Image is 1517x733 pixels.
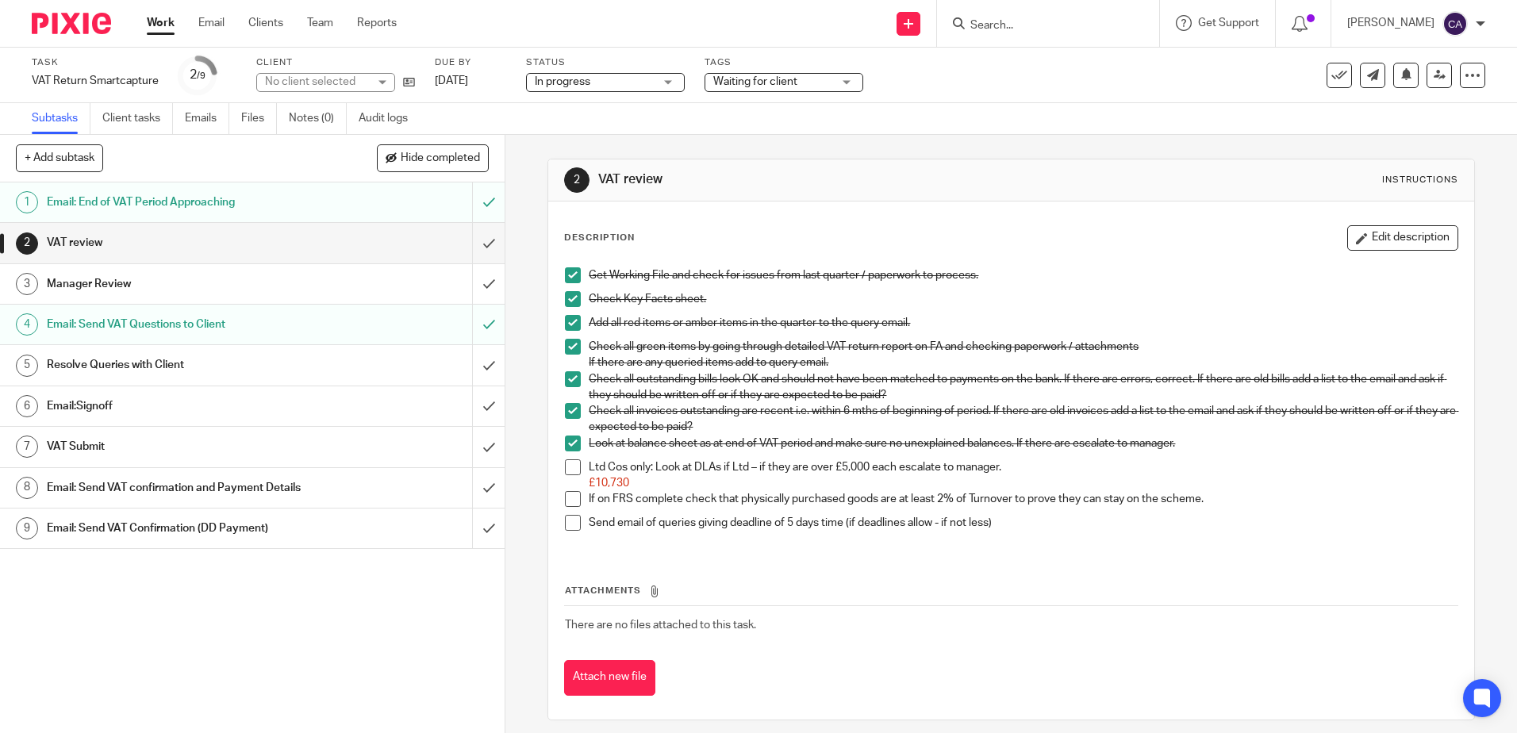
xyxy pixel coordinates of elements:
a: Audit logs [359,103,420,134]
p: Ltd Cos only: Look at DLAs if Ltd – if they are over £5,000 each escalate to manager. [589,459,1457,475]
div: 2 [16,232,38,255]
p: [PERSON_NAME] [1347,15,1434,31]
div: 5 [16,355,38,377]
p: Check all invoices outstanding are recent i.e. within 6 mths of beginning of period. If there are... [589,403,1457,436]
h1: Resolve Queries with Client [47,353,320,377]
a: Clients [248,15,283,31]
p: Check all outstanding bills look OK and should not have been matched to payments on the bank. If ... [589,371,1457,404]
a: Notes (0) [289,103,347,134]
div: 2 [564,167,590,193]
span: Get Support [1198,17,1259,29]
label: Tags [705,56,863,69]
a: Client tasks [102,103,173,134]
a: Work [147,15,175,31]
h1: Email: End of VAT Period Approaching [47,190,320,214]
span: Hide completed [401,152,480,165]
p: If there are any queried items add to query email. [589,355,1457,370]
span: There are no files attached to this task. [565,620,756,631]
label: Status [526,56,685,69]
span: [DATE] [435,75,468,86]
button: Attach new file [564,660,655,696]
h1: Email: Send VAT confirmation and Payment Details [47,476,320,500]
small: /9 [197,71,205,80]
h1: Manager Review [47,272,320,296]
label: Task [32,56,159,69]
button: Edit description [1347,225,1458,251]
a: Team [307,15,333,31]
p: If on FRS complete check that physically purchased goods are at least 2% of Turnover to prove the... [589,491,1457,507]
h1: VAT review [47,231,320,255]
p: Look at balance sheet as at end of VAT period and make sure no unexplained balances. If there are... [589,436,1457,451]
div: 6 [16,395,38,417]
div: 2 [190,66,205,84]
a: Emails [185,103,229,134]
h1: Email: Send VAT Confirmation (DD Payment) [47,516,320,540]
p: Get Working File and check for issues from last quarter / paperwork to process. [589,267,1457,283]
div: 7 [16,436,38,458]
a: Subtasks [32,103,90,134]
label: Due by [435,56,506,69]
p: Check all green items by going through detailed VAT return report on FA and checking paperwork / ... [589,339,1457,355]
p: Send email of queries giving deadline of 5 days time (if deadlines allow - if not less) [589,515,1457,531]
button: + Add subtask [16,144,103,171]
a: Files [241,103,277,134]
div: No client selected [265,74,368,90]
span: £10,730 [589,478,629,489]
div: 9 [16,517,38,539]
span: Attachments [565,586,641,595]
div: Instructions [1382,174,1458,186]
button: Hide completed [377,144,489,171]
div: 4 [16,313,38,336]
span: Waiting for client [713,76,797,87]
h1: VAT Submit [47,435,320,459]
p: Add all red items or amber items in the quarter to the query email. [589,315,1457,331]
p: Description [564,232,635,244]
label: Client [256,56,415,69]
span: In progress [535,76,590,87]
div: VAT Return Smartcapture [32,73,159,89]
img: svg%3E [1442,11,1468,36]
a: Reports [357,15,397,31]
div: 3 [16,273,38,295]
h1: VAT review [598,171,1045,188]
p: Check Key Facts sheet. [589,291,1457,307]
h1: Email: Send VAT Questions to Client [47,313,320,336]
h1: Email:Signoff [47,394,320,418]
div: 1 [16,191,38,213]
div: 8 [16,477,38,499]
img: Pixie [32,13,111,34]
a: Email [198,15,225,31]
input: Search [969,19,1112,33]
